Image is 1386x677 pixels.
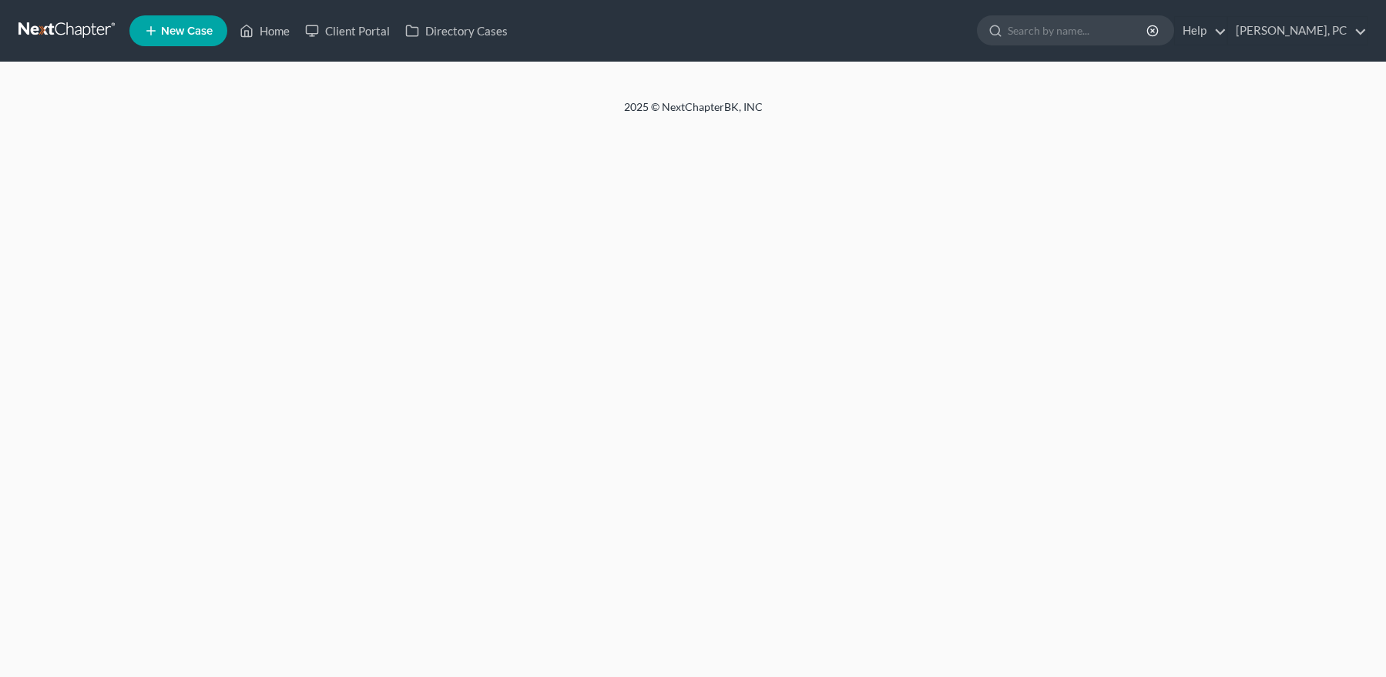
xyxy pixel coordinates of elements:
a: Directory Cases [398,17,515,45]
span: New Case [161,25,213,37]
a: Help [1175,17,1227,45]
div: 2025 © NextChapterBK, INC [254,99,1133,127]
a: [PERSON_NAME], PC [1228,17,1367,45]
a: Home [232,17,297,45]
input: Search by name... [1008,16,1149,45]
a: Client Portal [297,17,398,45]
